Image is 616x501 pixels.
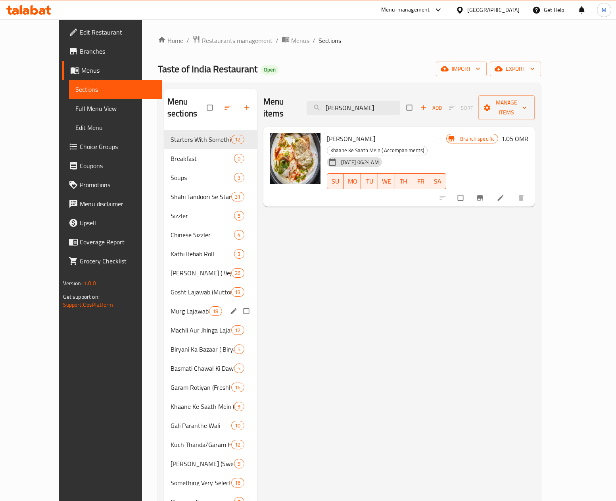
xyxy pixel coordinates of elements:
[412,173,429,189] button: FR
[164,263,257,282] div: [PERSON_NAME] ( Vegetables And Lentils)26
[164,435,257,454] div: Kuch Thanda/Garam Ho Jai (Beverages)12
[80,46,155,56] span: Branches
[171,135,231,144] span: Starters With Something Special
[171,173,234,182] span: Soups
[327,173,344,189] button: SU
[80,27,155,37] span: Edit Restaurant
[158,60,257,78] span: Taste of India Restaurant
[234,155,244,162] span: 0
[80,218,155,228] span: Upsell
[164,397,257,416] div: Khaane Ke Saath Mein ( Accompaniments)9
[164,206,257,225] div: Sizzler5
[80,256,155,266] span: Grocery Checklist
[307,101,400,115] input: search
[478,95,535,120] button: Manage items
[81,66,155,75] span: Menus
[232,136,244,143] span: 12
[234,154,244,163] div: items
[209,308,221,315] span: 18
[164,244,257,263] div: Kathi Kebab Roll3
[62,232,162,251] a: Coverage Report
[164,454,257,473] div: [PERSON_NAME] (Sweets)9
[219,99,238,116] span: Sort sections
[69,80,162,99] a: Sections
[62,251,162,271] a: Grocery Checklist
[263,96,297,120] h2: Menu items
[171,192,231,201] span: Shahi Tandoori Se Starters From Charcoal Oven
[313,36,315,45] li: /
[171,211,234,221] span: Sizzler
[512,189,532,207] button: delete
[171,287,231,297] span: Gosht Lajawab (Mutton Specialties)
[186,36,189,45] li: /
[171,154,234,163] span: Breakfast
[62,156,162,175] a: Coupons
[276,36,278,45] li: /
[164,302,257,321] div: Murg Lajawab (Chicken Specialities)18edit
[171,478,231,487] span: Something Very Selective From [GEOGRAPHIC_DATA] Starters
[378,173,395,189] button: WE
[232,193,244,201] span: 31
[234,250,244,258] span: 3
[164,282,257,302] div: Gosht Lajawab (Mutton Specialties)13
[171,268,231,278] div: Sabazian Dal Lazawab ( Vegetables And Lentils)
[457,135,498,143] span: Branch specific
[338,159,382,166] span: [DATE] 06:24 AM
[75,123,155,132] span: Edit Menu
[231,478,244,487] div: items
[402,100,418,115] span: Select section
[234,212,244,220] span: 5
[80,180,155,190] span: Promotions
[171,249,234,259] span: Kathi Kebab Roll
[167,96,207,120] h2: Menu sections
[171,440,231,449] span: Kuch Thanda/Garam Ho Jai (Beverages)
[232,479,244,487] span: 16
[171,459,234,468] span: [PERSON_NAME] (Sweets)
[467,6,520,14] div: [GEOGRAPHIC_DATA]
[490,62,541,76] button: export
[80,199,155,209] span: Menu disclaimer
[232,441,244,449] span: 12
[62,61,162,80] a: Menus
[234,174,244,182] span: 3
[231,135,244,144] div: items
[192,35,272,46] a: Restaurants management
[364,176,375,187] span: TU
[75,85,155,94] span: Sections
[62,213,162,232] a: Upsell
[381,5,430,15] div: Menu-management
[234,460,244,468] span: 9
[602,6,606,14] span: M
[164,378,257,397] div: Garam Rotiyan (Freshly Baked Bread From Clay Oven)16
[232,327,244,334] span: 12
[69,99,162,118] a: Full Menu View
[158,36,183,45] a: Home
[453,190,470,205] span: Select to update
[261,66,279,73] span: Open
[171,364,234,373] span: Basmati Chawal Ki Dawat (Rice Specialities)
[62,137,162,156] a: Choice Groups
[381,176,392,187] span: WE
[232,288,244,296] span: 13
[238,99,257,116] button: Add section
[234,403,244,410] span: 9
[164,168,257,187] div: Soups3
[164,473,257,492] div: Something Very Selective From [GEOGRAPHIC_DATA] Starters16
[398,176,409,187] span: TH
[171,402,234,411] span: Khaane Ke Saath Mein ( Accompaniments)
[291,36,309,45] span: Menus
[202,36,272,45] span: Restaurants management
[432,176,443,187] span: SA
[171,268,231,278] span: [PERSON_NAME] ( Vegetables And Lentils)
[171,230,234,240] div: Chinese Sizzler
[63,292,100,302] span: Get support on:
[171,325,231,335] span: Machli Aur Jhinga Lajawab (Seafood Specialities)
[62,194,162,213] a: Menu disclaimer
[436,62,487,76] button: import
[75,104,155,113] span: Full Menu View
[282,35,309,46] a: Menus
[234,346,244,353] span: 5
[171,306,209,316] span: Murg Lajawab (Chicken Specialities)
